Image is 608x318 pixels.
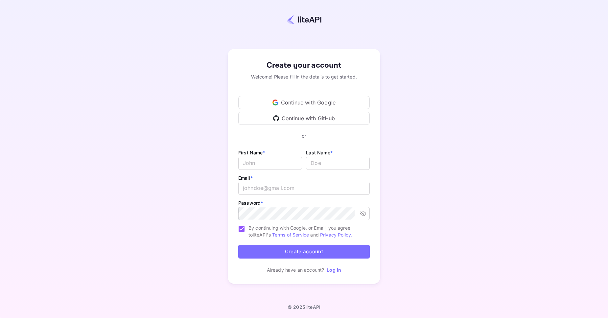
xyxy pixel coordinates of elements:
p: Already have an account? [267,266,324,273]
div: Create your account [238,59,370,71]
div: Continue with GitHub [238,112,370,125]
label: Email [238,175,253,181]
label: First Name [238,150,265,155]
button: toggle password visibility [357,208,369,219]
div: Welcome! Please fill in the details to get started. [238,73,370,80]
a: Terms of Service [272,232,309,238]
span: By continuing with Google, or Email, you agree to liteAPI's and [248,224,364,238]
label: Last Name [306,150,333,155]
div: Continue with Google [238,96,370,109]
img: liteapi [287,15,321,24]
a: Log in [327,267,341,273]
p: © 2025 liteAPI [288,304,320,310]
button: Create account [238,245,370,259]
a: Privacy Policy. [320,232,352,238]
input: johndoe@gmail.com [238,182,370,195]
input: Doe [306,157,370,170]
input: John [238,157,302,170]
label: Password [238,200,263,206]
